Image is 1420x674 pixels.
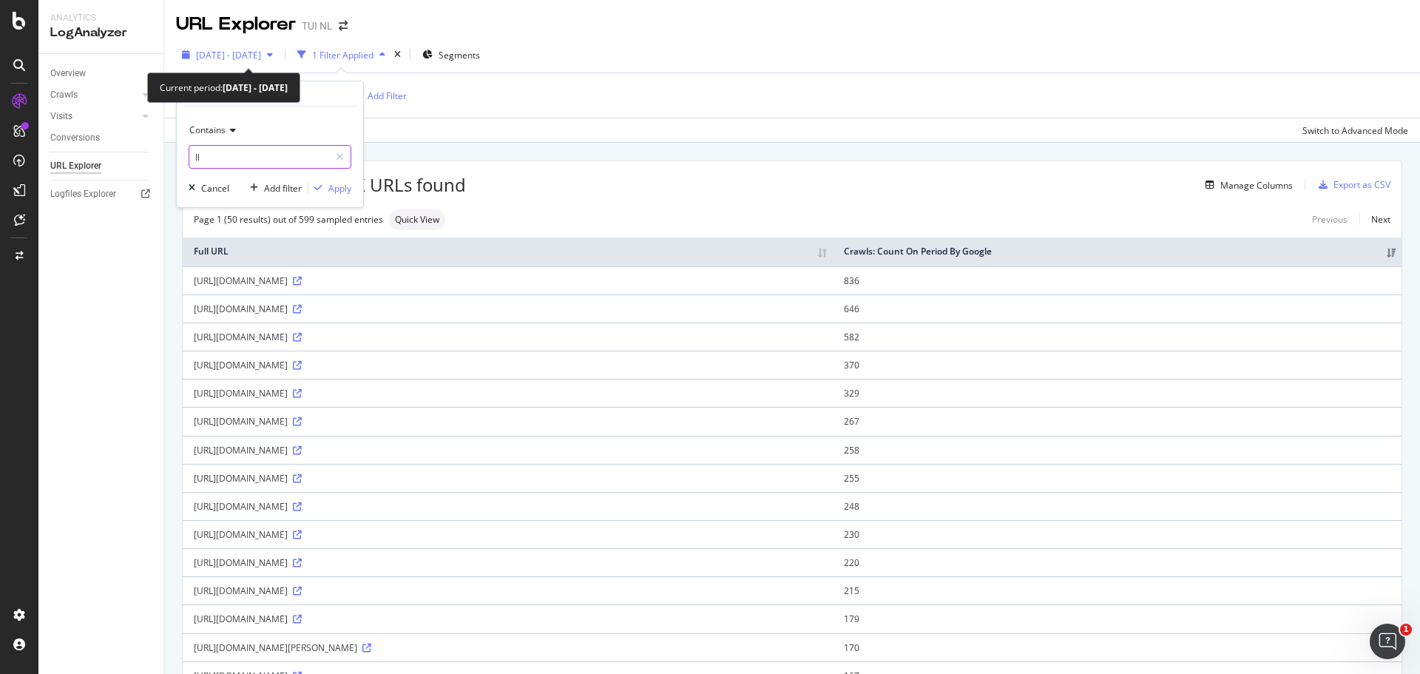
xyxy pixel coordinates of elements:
td: 836 [833,266,1402,294]
div: [URL][DOMAIN_NAME] [194,472,822,485]
td: 258 [833,436,1402,464]
th: Crawls: Count On Period By Google: activate to sort column ascending [833,237,1402,266]
a: Overview [50,66,153,81]
div: Switch to Advanced Mode [1302,124,1408,137]
th: Full URL: activate to sort column ascending [183,237,833,266]
div: [URL][DOMAIN_NAME] [194,415,822,428]
span: [DATE] - [DATE] [196,49,261,61]
div: [URL][DOMAIN_NAME] [194,500,822,513]
div: [URL][DOMAIN_NAME] [194,359,822,371]
div: TUI NL [302,18,333,33]
div: Add filter [264,182,302,195]
td: 170 [833,633,1402,661]
div: [URL][DOMAIN_NAME] [194,387,822,400]
span: Contains [189,124,226,136]
td: 248 [833,492,1402,520]
div: arrow-right-arrow-left [339,21,348,31]
td: 646 [833,294,1402,323]
button: Cancel [183,181,229,195]
div: Cancel [201,182,229,195]
iframe: Intercom live chat [1370,624,1405,659]
b: [DATE] - [DATE] [223,81,288,94]
div: Visits [50,109,72,124]
a: Next [1359,209,1390,230]
div: times [391,47,404,62]
button: Manage Columns [1200,176,1293,194]
div: [URL][DOMAIN_NAME] [194,303,822,315]
div: Page 1 (50 results) out of 599 sampled entries [194,213,383,226]
div: Add Filter [368,90,407,102]
div: [URL][DOMAIN_NAME] [194,274,822,287]
div: Current period: [160,79,288,96]
span: Segments [439,49,480,61]
a: Conversions [50,130,153,146]
a: URL Explorer [50,158,153,174]
div: [URL][DOMAIN_NAME] [194,613,822,625]
div: [URL][DOMAIN_NAME] [194,444,822,456]
a: Crawls [50,87,138,103]
td: 220 [833,548,1402,576]
div: URL Explorer [176,12,296,37]
td: 370 [833,351,1402,379]
button: Segments [416,43,486,67]
td: 179 [833,604,1402,633]
div: 1 Filter Applied [312,49,373,61]
div: [URL][DOMAIN_NAME] [194,528,822,541]
div: Analytics [50,12,152,24]
button: Export as CSV [1313,173,1390,197]
div: [URL][DOMAIN_NAME] [194,584,822,597]
div: URL Explorer [50,158,101,174]
div: neutral label [389,209,445,230]
button: Add filter [244,181,302,195]
span: 1 [1400,624,1412,636]
div: Crawls [50,87,78,103]
div: Conversions [50,130,100,146]
div: Overview [50,66,86,81]
a: Logfiles Explorer [50,186,153,202]
a: Visits [50,109,138,124]
span: Quick View [395,215,439,224]
div: [URL][DOMAIN_NAME] [194,556,822,569]
button: 1 Filter Applied [291,43,391,67]
button: [DATE] - [DATE] [176,43,279,67]
td: 215 [833,576,1402,604]
div: Manage Columns [1220,179,1293,192]
div: LogAnalyzer [50,24,152,41]
td: 267 [833,407,1402,435]
button: Switch to Advanced Mode [1296,118,1408,142]
div: [URL][DOMAIN_NAME][PERSON_NAME] [194,641,822,654]
div: Logfiles Explorer [50,186,116,202]
td: 255 [833,464,1402,492]
div: Export as CSV [1333,178,1390,191]
div: Apply [328,182,351,195]
td: 329 [833,379,1402,407]
td: 582 [833,323,1402,351]
td: 230 [833,520,1402,548]
button: Apply [308,181,351,195]
button: Add Filter [348,87,407,104]
div: [URL][DOMAIN_NAME] [194,331,822,343]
